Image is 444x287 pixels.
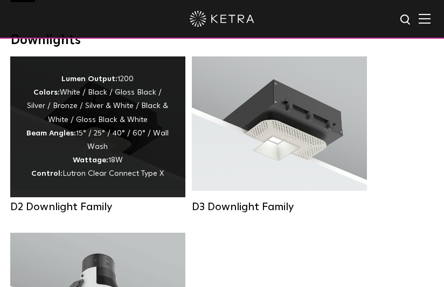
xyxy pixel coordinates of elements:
strong: Colors: [33,89,60,96]
div: 1200 White / Black / Gloss Black / Silver / Bronze / Silver & White / Black & White / Gloss Black... [26,73,169,181]
strong: Control: [31,170,63,177]
a: D3 Downlight Family Lumen Output:700 / 900 / 1100Colors:White / Black / Silver / Bronze / Paintab... [192,56,367,217]
strong: Lumen Output: [61,75,117,83]
a: D2 Downlight Family Lumen Output:1200Colors:White / Black / Gloss Black / Silver / Bronze / Silve... [10,56,185,217]
div: D2 Downlight Family [10,200,185,213]
img: Hamburger%20Nav.svg [419,13,431,24]
span: Lutron Clear Connect Type X [63,170,164,177]
img: search icon [399,13,413,27]
strong: Beam Angles: [26,130,76,137]
div: Downlights [11,33,433,48]
strong: Wattage: [73,156,108,164]
div: D3 Downlight Family [192,200,367,213]
img: ketra-logo-2019-white [190,11,254,27]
